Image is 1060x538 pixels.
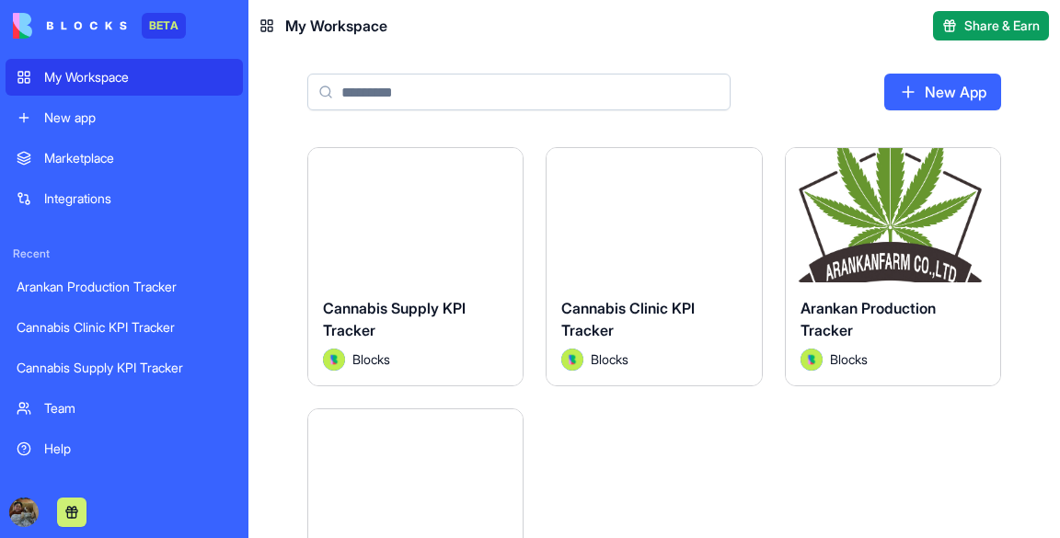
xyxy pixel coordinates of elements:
a: Cannabis Supply KPI TrackerAvatarBlocks [307,147,524,386]
span: Blocks [352,349,390,369]
div: Arankan Production Tracker [17,278,232,296]
a: Team [6,390,243,427]
a: Cannabis Clinic KPI TrackerAvatarBlocks [546,147,762,386]
div: Cannabis Clinic KPI Tracker [17,318,232,337]
span: Recent [6,246,243,261]
div: Help [44,440,232,458]
span: Cannabis Clinic KPI Tracker [561,299,695,339]
div: Marketplace [44,149,232,167]
img: Avatar [801,349,823,371]
a: Marketplace [6,140,243,177]
a: Cannabis Clinic KPI Tracker [6,309,243,346]
a: Help [6,430,243,467]
img: logo [13,13,127,39]
span: Cannabis Supply KPI Tracker [323,299,466,339]
div: Integrations [44,189,232,208]
div: BETA [142,13,186,39]
a: Cannabis Supply KPI Tracker [6,349,243,386]
span: Blocks [830,349,868,369]
a: New app [6,99,243,136]
div: Cannabis Supply KPI Tracker [17,359,232,377]
a: BETA [13,13,186,39]
img: ACg8ocLckqTCADZMVyP0izQdSwexkWcE6v8a1AEXwgvbafi3xFy3vSx8=s96-c [9,498,39,527]
a: New App [884,74,1001,110]
span: My Workspace [285,15,387,37]
a: Arankan Production TrackerAvatarBlocks [785,147,1001,386]
div: Team [44,399,232,418]
span: Arankan Production Tracker [801,299,936,339]
img: Avatar [323,349,345,371]
img: Avatar [561,349,583,371]
a: Give feedback [6,471,243,508]
span: Blocks [591,349,628,369]
a: Integrations [6,180,243,217]
span: Share & Earn [964,17,1040,35]
div: New app [44,109,232,127]
a: My Workspace [6,59,243,96]
a: Arankan Production Tracker [6,269,243,305]
button: Share & Earn [933,11,1049,40]
div: My Workspace [44,68,232,86]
